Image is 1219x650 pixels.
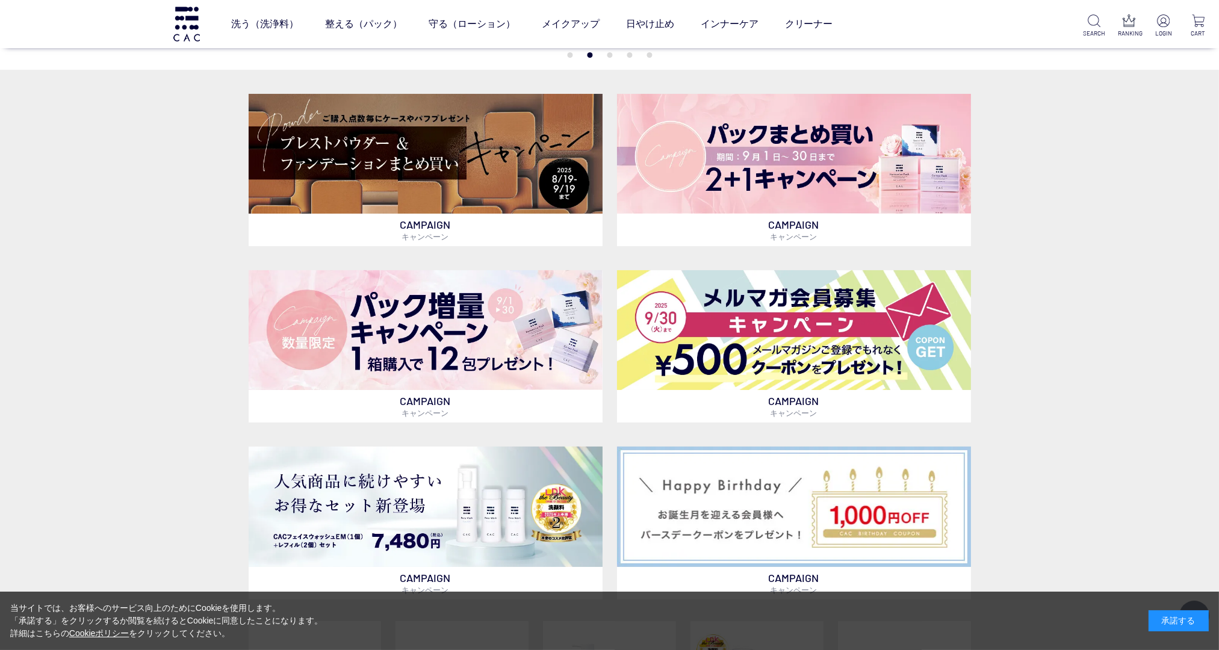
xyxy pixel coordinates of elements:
p: LOGIN [1152,29,1174,38]
a: フェイスウォッシュ＋レフィル2個セット フェイスウォッシュ＋レフィル2個セット CAMPAIGNキャンペーン [249,447,603,599]
span: キャンペーン [771,232,817,241]
p: SEARCH [1083,29,1105,38]
a: メイクアップ [542,7,600,41]
img: logo [172,7,202,41]
span: キャンペーン [402,232,449,241]
a: クリーナー [785,7,833,41]
a: RANKING [1118,14,1140,38]
p: RANKING [1118,29,1140,38]
a: パックキャンペーン2+1 パックキャンペーン2+1 CAMPAIGNキャンペーン [617,94,971,246]
img: パックキャンペーン2+1 [617,94,971,214]
span: キャンペーン [771,408,817,418]
a: インナーケア [701,7,758,41]
a: バースデークーポン バースデークーポン CAMPAIGNキャンペーン [617,447,971,599]
a: メルマガ会員募集 メルマガ会員募集 CAMPAIGNキャンペーン [617,270,971,422]
div: 当サイトでは、お客様へのサービス向上のためにCookieを使用します。 「承諾する」をクリックするか閲覧を続けるとCookieに同意したことになります。 詳細はこちらの をクリックしてください。 [10,602,323,640]
p: CAMPAIGN [249,214,603,246]
a: CART [1187,14,1209,38]
a: パック増量キャンペーン パック増量キャンペーン CAMPAIGNキャンペーン [249,270,603,422]
a: 洗う（洗浄料） [231,7,299,41]
span: キャンペーン [771,585,817,595]
img: パック増量キャンペーン [249,270,603,390]
p: CAMPAIGN [617,567,971,599]
p: CAMPAIGN [249,567,603,599]
a: 日やけ止め [626,7,674,41]
a: ベースメイクキャンペーン ベースメイクキャンペーン CAMPAIGNキャンペーン [249,94,603,246]
a: SEARCH [1083,14,1105,38]
a: 守る（ローション） [429,7,515,41]
img: フェイスウォッシュ＋レフィル2個セット [249,447,603,566]
span: キャンペーン [402,408,449,418]
img: バースデークーポン [617,447,971,566]
img: ベースメイクキャンペーン [249,94,603,214]
p: CART [1187,29,1209,38]
p: CAMPAIGN [249,390,603,422]
a: LOGIN [1152,14,1174,38]
a: 整える（パック） [325,7,402,41]
span: キャンペーン [402,585,449,595]
img: メルマガ会員募集 [617,270,971,390]
div: 承諾する [1149,610,1209,631]
p: CAMPAIGN [617,390,971,422]
a: Cookieポリシー [69,628,129,638]
p: CAMPAIGN [617,214,971,246]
